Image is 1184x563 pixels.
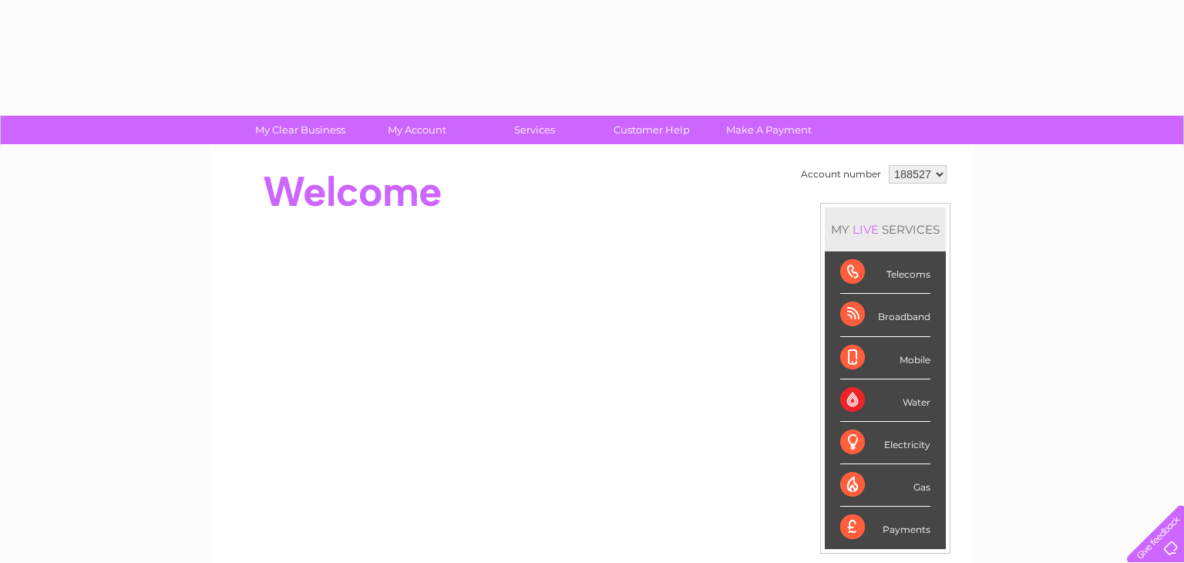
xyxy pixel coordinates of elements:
div: Gas [840,464,930,507]
a: Services [471,116,598,144]
div: LIVE [849,222,882,237]
td: Account number [797,161,885,187]
div: Water [840,379,930,422]
div: Broadband [840,294,930,336]
a: My Account [354,116,481,144]
a: My Clear Business [237,116,364,144]
div: Telecoms [840,251,930,294]
div: Payments [840,507,930,548]
div: MY SERVICES [825,207,946,251]
div: Mobile [840,337,930,379]
a: Customer Help [588,116,715,144]
a: Make A Payment [705,116,832,144]
div: Electricity [840,422,930,464]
